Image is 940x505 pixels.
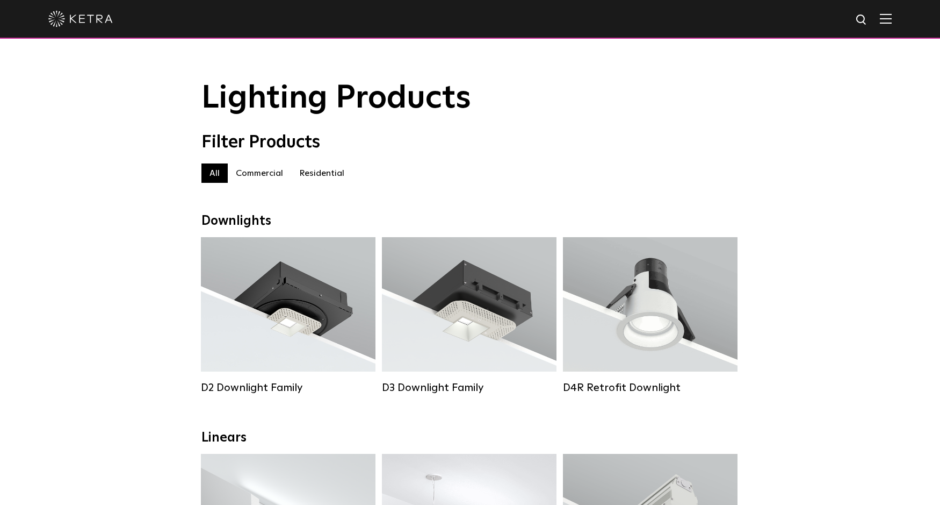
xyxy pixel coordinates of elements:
img: ketra-logo-2019-white [48,11,113,27]
div: Downlights [201,214,739,229]
label: Residential [291,163,352,183]
label: All [201,163,228,183]
img: search icon [855,13,869,27]
label: Commercial [228,163,291,183]
div: D2 Downlight Family [201,381,375,394]
div: Linears [201,430,739,446]
div: D4R Retrofit Downlight [563,381,737,394]
img: Hamburger%20Nav.svg [880,13,892,24]
a: D2 Downlight Family Lumen Output:1200Colors:White / Black / Gloss Black / Silver / Bronze / Silve... [201,237,375,394]
span: Lighting Products [201,82,471,115]
div: Filter Products [201,132,739,153]
div: D3 Downlight Family [382,381,556,394]
a: D3 Downlight Family Lumen Output:700 / 900 / 1100Colors:White / Black / Silver / Bronze / Paintab... [382,237,556,394]
a: D4R Retrofit Downlight Lumen Output:800Colors:White / BlackBeam Angles:15° / 25° / 40° / 60°Watta... [563,237,737,394]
